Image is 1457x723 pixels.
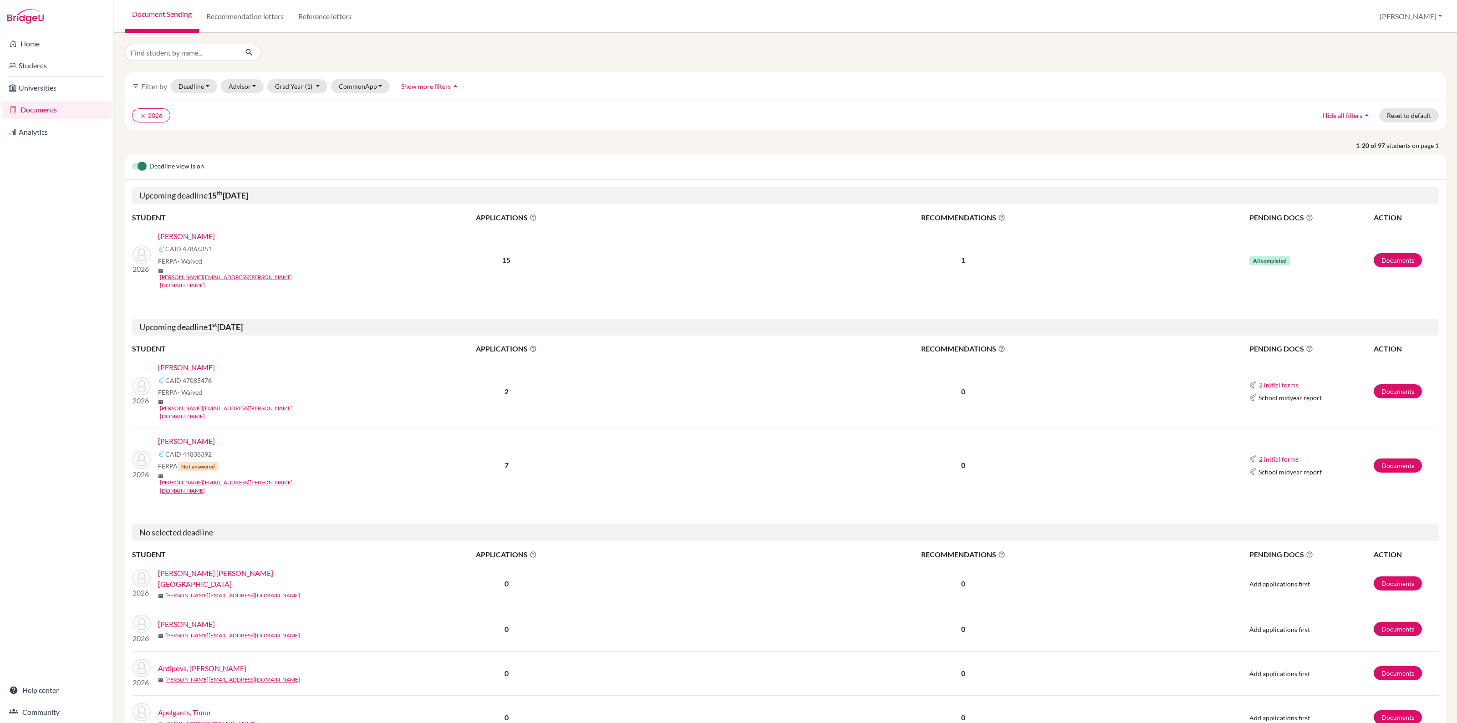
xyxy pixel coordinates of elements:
[132,82,139,90] i: filter_list
[158,362,215,373] a: [PERSON_NAME]
[132,451,151,469] img: KILIAN, Gabriel
[1249,343,1373,354] span: PENDING DOCS
[1249,670,1310,677] span: Add applications first
[160,273,321,290] a: [PERSON_NAME][EMAIL_ADDRESS][PERSON_NAME][DOMAIN_NAME]
[178,462,219,471] span: Not answered
[2,79,112,97] a: Universities
[132,377,151,395] img: Castello, Julia
[158,474,163,479] span: mail
[1374,622,1422,636] a: Documents
[165,376,212,385] span: CAID 47085476
[132,264,151,275] p: 2026
[267,79,327,93] button: Grad Year(1)
[1379,108,1439,122] button: Reset to default
[1315,108,1379,122] button: Hide all filtersarrow_drop_up
[2,35,112,53] a: Home
[1373,343,1439,355] th: ACTION
[165,449,212,459] span: CAID 44838392
[699,386,1227,397] p: 0
[1374,666,1422,680] a: Documents
[315,343,698,354] span: APPLICATIONS
[158,231,215,242] a: [PERSON_NAME]
[699,712,1227,723] p: 0
[132,469,151,480] p: 2026
[158,436,215,447] a: [PERSON_NAME]
[165,591,300,600] a: [PERSON_NAME][EMAIL_ADDRESS][DOMAIN_NAME]
[1374,458,1422,473] a: Documents
[699,212,1227,223] span: RECOMMENDATIONS
[158,633,163,639] span: mail
[217,189,223,197] sup: th
[1356,141,1386,150] strong: 1-20 of 97
[1249,256,1290,265] span: All completed
[158,619,215,630] a: [PERSON_NAME]
[1362,111,1371,120] i: arrow_drop_up
[158,256,202,266] span: FERPA
[132,549,314,560] th: STUDENT
[165,631,300,640] a: [PERSON_NAME][EMAIL_ADDRESS][DOMAIN_NAME]
[132,395,151,406] p: 2026
[208,322,243,332] b: 1 [DATE]
[1249,455,1257,463] img: Common App logo
[1258,454,1299,464] button: 2 initial forms
[502,255,510,264] b: 15
[158,268,163,274] span: mail
[158,450,165,458] img: Common App logo
[132,659,151,677] img: Antipovs, Mihails
[165,676,300,684] a: [PERSON_NAME][EMAIL_ADDRESS][DOMAIN_NAME]
[132,633,151,644] p: 2026
[158,707,211,718] a: Apelgants, Timur
[160,479,321,495] a: [PERSON_NAME][EMAIL_ADDRESS][PERSON_NAME][DOMAIN_NAME]
[699,255,1227,265] p: 1
[393,79,468,93] button: Show more filtersarrow_drop_up
[7,9,44,24] img: Bridge-U
[504,713,509,722] b: 0
[1258,380,1299,390] button: 2 initial forms
[1374,384,1422,398] a: Documents
[178,257,202,265] span: - Waived
[1375,8,1446,25] button: [PERSON_NAME]
[132,615,151,633] img: Andersson, Emma
[140,112,146,119] i: clear
[158,245,165,253] img: Common App logo
[158,461,219,471] span: FERPA
[504,387,509,396] b: 2
[1249,394,1257,402] img: Common App logo
[221,79,264,93] button: Advisor
[699,549,1227,560] span: RECOMMENDATIONS
[1249,212,1373,223] span: PENDING DOCS
[132,319,1439,336] h5: Upcoming deadline
[1374,253,1422,267] a: Documents
[1249,468,1257,475] img: Common App logo
[331,79,390,93] button: CommonApp
[1249,626,1310,633] span: Add applications first
[2,101,112,119] a: Documents
[2,703,112,721] a: Community
[1258,393,1322,402] span: School midyear report
[305,82,312,90] span: (1)
[315,212,698,223] span: APPLICATIONS
[1373,212,1439,224] th: ACTION
[158,593,163,599] span: mail
[212,321,217,328] sup: st
[132,108,170,122] button: clear2026
[504,461,509,469] b: 7
[132,343,314,355] th: STUDENT
[132,212,314,224] th: STUDENT
[178,388,202,396] span: - Waived
[1373,549,1439,560] th: ACTION
[1249,580,1310,588] span: Add applications first
[158,387,202,397] span: FERPA
[132,703,151,721] img: Apelgants, Timur
[504,669,509,677] b: 0
[699,460,1227,471] p: 0
[699,578,1227,589] p: 0
[1249,714,1310,722] span: Add applications first
[699,624,1227,635] p: 0
[315,549,698,560] span: APPLICATIONS
[1386,141,1446,150] span: students on page 1
[132,569,151,587] img: Abalo Iglesias, Santiago
[158,399,163,405] span: mail
[699,668,1227,679] p: 0
[158,568,321,590] a: [PERSON_NAME] [PERSON_NAME][GEOGRAPHIC_DATA]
